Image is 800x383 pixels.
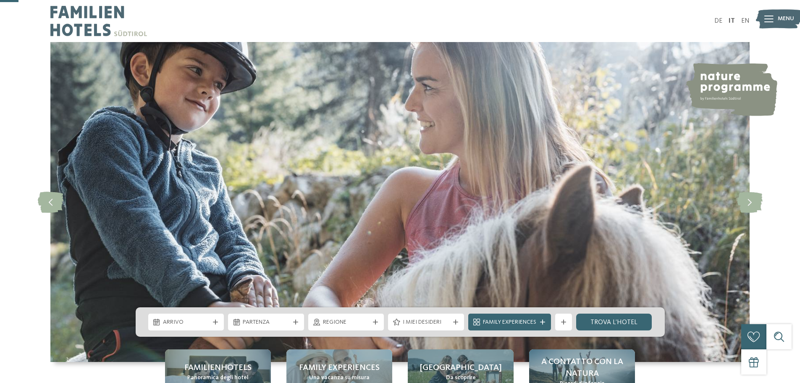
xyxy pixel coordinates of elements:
span: [GEOGRAPHIC_DATA] [420,362,502,374]
span: Una vacanza su misura [309,374,370,382]
span: Panoramica degli hotel [187,374,249,382]
a: EN [741,18,750,24]
span: Partenza [243,318,289,327]
span: Da scoprire [446,374,476,382]
span: Family Experiences [483,318,536,327]
a: trova l’hotel [576,314,652,330]
span: A contatto con la natura [538,356,627,380]
img: nature programme by Familienhotels Südtirol [685,63,777,116]
span: Arrivo [163,318,210,327]
span: Family experiences [299,362,380,374]
span: Menu [778,15,794,23]
span: Regione [323,318,370,327]
img: Family hotel Alto Adige: the happy family places! [50,42,750,362]
span: I miei desideri [403,318,449,327]
span: Familienhotels [184,362,252,374]
a: DE [714,18,722,24]
a: IT [729,18,735,24]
